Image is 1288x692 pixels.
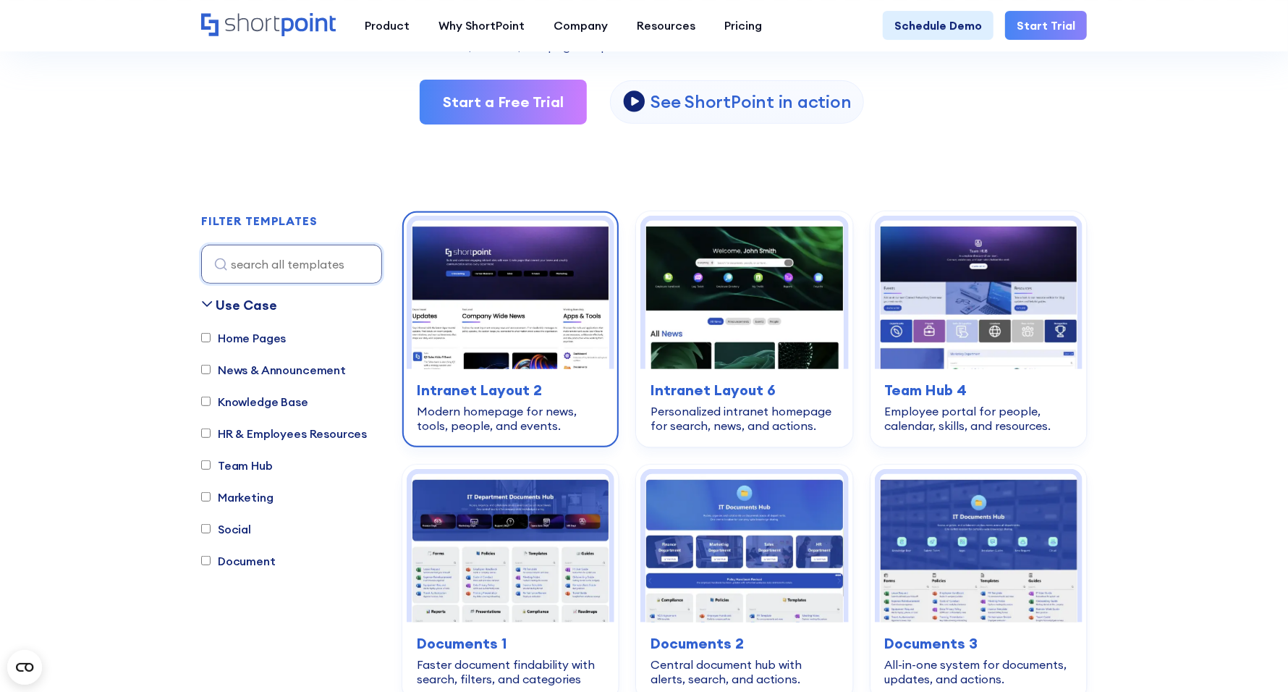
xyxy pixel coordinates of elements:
a: Why ShortPoint [424,11,539,40]
input: Social [201,524,211,533]
div: Personalized intranet homepage for search, news, and actions. [651,404,838,433]
div: Why ShortPoint [438,17,525,34]
button: Open CMP widget [7,650,42,685]
a: Start a Free Trial [420,80,587,125]
input: Document [201,556,211,565]
input: Knowledge Base [201,397,211,406]
input: Home Pages [201,333,211,342]
a: Product [350,11,424,40]
input: search all templates [201,245,382,284]
label: HR & Employees Resources [201,425,367,442]
img: Intranet Layout 6 – SharePoint Homepage Design: Personalized intranet homepage for search, news, ... [645,221,843,369]
a: Resources [622,11,710,40]
input: HR & Employees Resources [201,429,211,438]
input: Marketing [201,492,211,502]
label: Knowledge Base [201,393,308,410]
h3: Documents 1 [417,633,604,654]
a: Intranet Layout 6 – SharePoint Homepage Design: Personalized intranet homepage for search, news, ... [636,211,852,447]
div: Faster document findability with search, filters, and categories [417,657,604,686]
h3: Team Hub 4 [885,379,1072,401]
a: Team Hub 4 – SharePoint Employee Portal Template: Employee portal for people, calendar, skills, a... [870,211,1087,447]
div: Pricing [724,17,762,34]
div: All-in-one system for documents, updates, and actions. [885,657,1072,686]
label: Document [201,552,276,570]
div: Employee portal for people, calendar, skills, and resources. [885,404,1072,433]
p: See ShortPoint in action [651,90,851,113]
label: News & Announcement [201,361,346,379]
div: Company [554,17,608,34]
a: Pricing [710,11,776,40]
h3: Intranet Layout 6 [651,379,838,401]
label: Marketing [201,489,274,506]
div: FILTER TEMPLATES [201,215,318,227]
img: Documents 2 – Document Management Template: Central document hub with alerts, search, and actions. [645,474,843,623]
h2: Site, intranet, and page templates built for modern SharePoint Intranet. [201,41,1087,54]
div: Product [365,17,410,34]
input: News & Announcement [201,365,211,374]
img: Documents 1 – SharePoint Document Library Template: Faster document findability with search, filt... [412,474,609,623]
a: Schedule Demo [883,11,993,40]
div: Central document hub with alerts, search, and actions. [651,657,838,686]
img: Intranet Layout 2 – SharePoint Homepage Design: Modern homepage for news, tools, people, and events. [412,221,609,369]
label: Home Pages [201,329,286,347]
div: Resources [637,17,695,34]
label: Team Hub [201,457,273,474]
a: Company [539,11,622,40]
a: Intranet Layout 2 – SharePoint Homepage Design: Modern homepage for news, tools, people, and even... [402,211,619,447]
img: Team Hub 4 – SharePoint Employee Portal Template: Employee portal for people, calendar, skills, a... [880,221,1077,369]
img: Documents 3 – Document Management System Template: All-in-one system for documents, updates, and ... [880,474,1077,623]
a: Home [201,13,336,38]
h3: Intranet Layout 2 [417,379,604,401]
iframe: Chat Widget [1028,524,1288,692]
h3: Documents 3 [885,633,1072,654]
div: Modern homepage for news, tools, people, and events. [417,404,604,433]
a: Start Trial [1005,11,1087,40]
a: open lightbox [610,80,863,124]
h3: Documents 2 [651,633,838,654]
div: Widget četu [1028,524,1288,692]
label: Social [201,520,251,538]
div: Use Case [216,295,277,315]
input: Team Hub [201,460,211,470]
